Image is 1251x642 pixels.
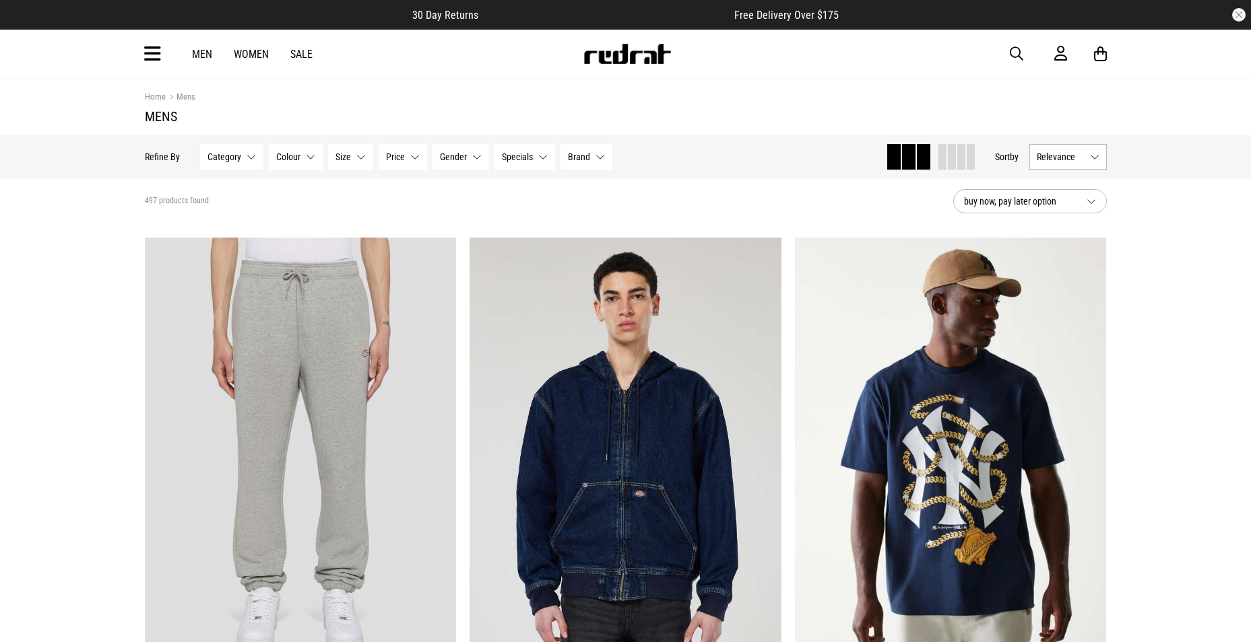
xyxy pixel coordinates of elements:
[494,144,555,170] button: Specials
[207,151,241,162] span: Category
[145,196,209,207] span: 497 products found
[145,108,1107,124] h1: Mens
[505,8,707,22] iframe: Customer reviews powered by Trustpilot
[145,92,166,102] a: Home
[995,149,1019,165] button: Sortby
[1010,151,1019,162] span: by
[192,48,212,61] a: Men
[432,144,489,170] button: Gender
[1029,144,1107,170] button: Relevance
[568,151,590,162] span: Brand
[502,151,533,162] span: Specials
[440,151,467,162] span: Gender
[953,189,1107,213] button: buy now, pay later option
[276,151,300,162] span: Colour
[200,144,263,170] button: Category
[386,151,405,162] span: Price
[560,144,612,170] button: Brand
[734,9,839,22] span: Free Delivery Over $175
[328,144,373,170] button: Size
[269,144,323,170] button: Colour
[412,9,478,22] span: 30 Day Returns
[964,193,1076,209] span: buy now, pay later option
[583,44,672,64] img: Redrat logo
[234,48,269,61] a: Women
[379,144,427,170] button: Price
[145,151,180,162] p: Refine By
[335,151,351,162] span: Size
[290,48,313,61] a: Sale
[1037,151,1085,162] span: Relevance
[166,92,195,104] a: Mens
